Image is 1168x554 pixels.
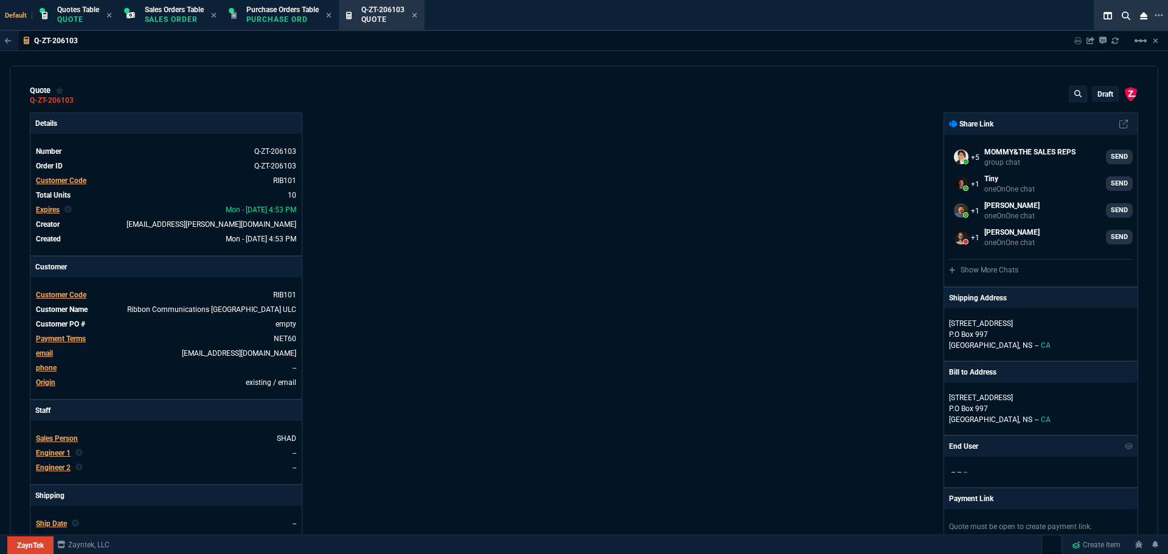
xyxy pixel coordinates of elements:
span: Order ID [36,162,63,170]
nx-icon: Back to Table [5,36,12,45]
span: Creator [36,220,60,229]
nx-icon: Close Tab [106,11,112,21]
span: -- [1035,415,1038,424]
span: -- [293,519,296,528]
span: Quotes Table [57,5,99,14]
tr: undefined [35,175,297,187]
a: FEDEX [274,534,296,542]
span: Customer Name [36,305,88,314]
a: See Marketplace Order [254,162,296,170]
span: phone [36,364,57,372]
p: Purchase Order [246,15,307,24]
span: Sales Orders Table [145,5,204,14]
tr: undefined [35,289,297,301]
nx-icon: Split Panels [1099,9,1117,23]
nx-icon: Open New Tab [1155,10,1163,21]
p: group chat [984,158,1076,167]
tr: undefined [35,233,297,245]
nx-icon: Clear selected rep [75,448,83,459]
nx-icon: Close Tab [412,11,417,21]
nx-icon: Close Workbench [1135,9,1152,23]
span: CA [1041,341,1051,350]
span: Sales Person [36,434,78,443]
nx-icon: Search [1117,9,1135,23]
p: [STREET_ADDRESS] [949,318,1133,329]
p: Details [30,113,302,134]
p: P.O Box 997 [949,329,1133,340]
span: -- [1035,341,1038,350]
p: Payment Link [949,493,993,504]
div: Q-ZT-206103 [30,100,74,102]
span: Created [36,235,61,243]
a: -- [293,364,296,372]
tr: undefined [35,462,297,474]
p: Q-ZT-206103 [34,36,78,46]
a: [EMAIL_ADDRESS][DOMAIN_NAME] [182,349,296,358]
span: Number [36,147,61,156]
span: email [36,349,53,358]
p: Shipping [30,485,302,506]
a: Create Item [1067,536,1125,554]
span: Ship Date [36,519,67,528]
tr: lcancinoalatorre@rbbn.com [35,347,297,359]
span: [GEOGRAPHIC_DATA], [949,415,1020,424]
p: Shipping Address [949,293,1007,303]
tr: undefined [35,518,297,530]
p: oneOnOne chat [984,184,1035,194]
nx-icon: Clear selected rep [64,204,72,215]
a: -- [293,463,296,472]
tr: undefined [35,218,297,230]
nx-icon: Clear selected rep [75,462,83,473]
span: Purchase Orders Table [246,5,319,14]
a: seti.shadab@fornida.com,alicia.bostic@fornida.com,sarah.costa@fornida.com,Brian.Over@fornida.com,... [949,145,1133,169]
span: 2025-08-25T16:53:38.059Z [226,235,296,243]
tr: undefined [35,204,297,216]
a: Origin [36,378,55,387]
span: NS [1023,415,1032,424]
nx-icon: Close Tab [326,11,332,21]
tr: undefined [35,432,297,445]
span: Customer Code [36,291,86,299]
a: Ribbon Communications Canada ULC [127,305,296,314]
a: RIB101 [273,176,296,185]
span: Engineer 2 [36,463,71,472]
p: Quote [361,15,405,24]
span: Total Units [36,191,71,199]
p: Customer [30,257,302,277]
span: [GEOGRAPHIC_DATA], [949,341,1020,350]
p: Staff [30,400,302,421]
span: Customer Code [36,176,86,185]
a: Hide Workbench [1153,36,1158,46]
mat-icon: Example home icon [1133,33,1148,48]
span: seti.shadab@fornida.com [127,220,296,229]
tr: See Marketplace Order [35,145,297,158]
span: Engineer 1 [36,449,71,457]
span: Expires [36,206,60,214]
span: Customer PO # [36,320,85,328]
span: RIB101 [273,291,296,299]
p: [STREET_ADDRESS] [949,392,1133,403]
a: NET60 [274,334,296,343]
nx-icon: Close Tab [211,11,217,21]
p: [PERSON_NAME] [984,227,1040,238]
span: Default [5,12,32,19]
a: empty [276,320,296,328]
span: See Marketplace Order [254,147,296,156]
div: Add to Watchlist [55,86,64,95]
span: 2025-09-08T16:53:38.059Z [226,206,296,214]
tr: undefined [35,303,297,316]
p: MOMMY&THE SALES REPS [984,147,1076,158]
a: carlos.ocampo@fornida.com,seti.shadab@fornida.com [949,198,1133,223]
nx-icon: Clear selected rep [72,518,79,529]
nx-icon: Show/Hide End User to Customer [1125,441,1133,452]
span: -- [951,468,955,476]
a: SEND [1106,230,1133,244]
p: Bill to Address [949,367,996,378]
a: msbcCompanyName [54,539,113,550]
a: -- [293,449,296,457]
span: -- [958,468,961,476]
p: End User [949,441,978,452]
p: Sales Order [145,15,204,24]
p: oneOnOne chat [984,238,1040,248]
span: NS [1023,341,1032,350]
